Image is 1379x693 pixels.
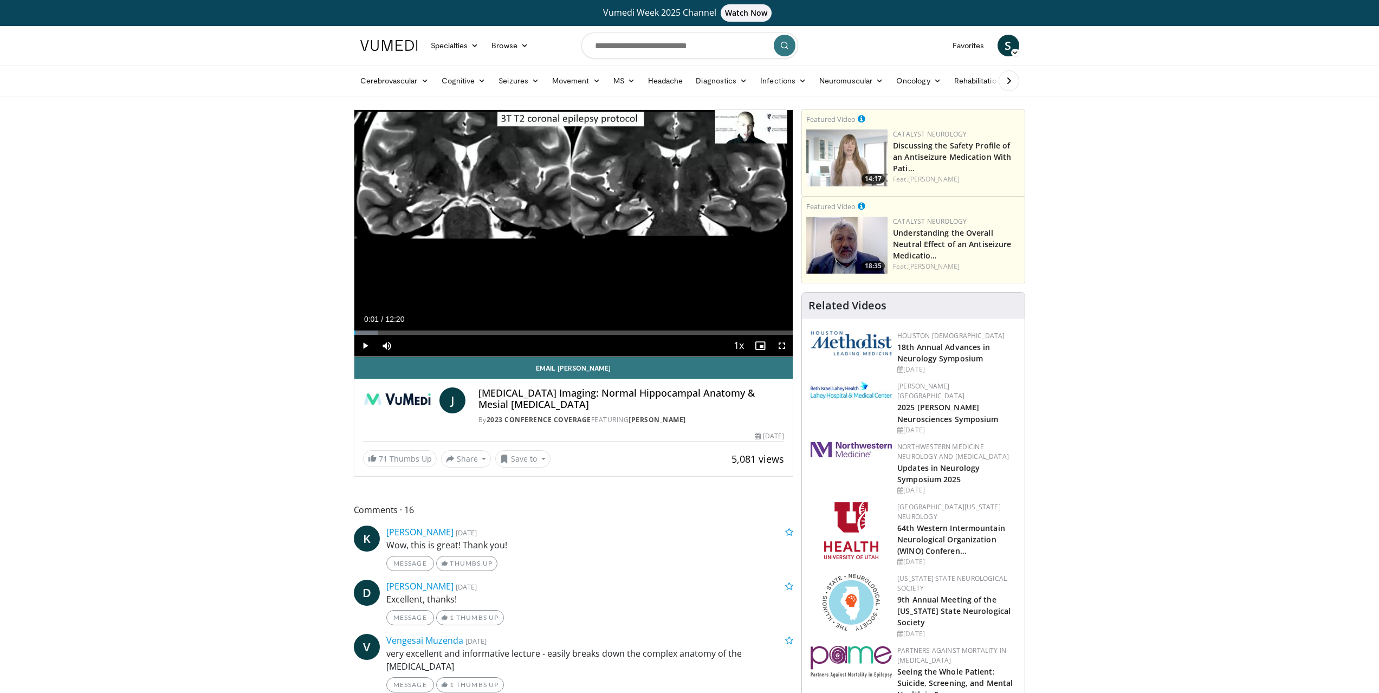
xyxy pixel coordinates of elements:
a: [US_STATE] State Neurological Society [897,574,1007,593]
p: very excellent and informative lecture - easily breaks down the complex anatomy of the [MEDICAL_D... [386,647,794,673]
small: [DATE] [456,582,477,592]
img: eb8b354f-837c-42f6-ab3d-1e8ded9eaae7.png.150x105_q85_autocrop_double_scale_upscale_version-0.2.png [811,646,892,678]
a: K [354,526,380,552]
a: Partners Against Mortality in [MEDICAL_DATA] [897,646,1006,665]
a: MS [607,70,642,92]
a: Infections [754,70,813,92]
a: Diagnostics [689,70,754,92]
a: Favorites [946,35,991,56]
a: Email [PERSON_NAME] [354,357,793,379]
span: 14:17 [862,174,885,184]
a: J [439,387,465,413]
a: 14:17 [806,129,888,186]
a: [PERSON_NAME] [629,415,686,424]
a: Message [386,677,434,692]
span: / [381,315,384,323]
a: Message [386,556,434,571]
span: Watch Now [721,4,772,22]
a: 18th Annual Advances in Neurology Symposium [897,342,990,364]
img: 5e4488cc-e109-4a4e-9fd9-73bb9237ee91.png.150x105_q85_autocrop_double_scale_upscale_version-0.2.png [811,331,892,355]
span: Vumedi Week 2025 Channel [603,7,776,18]
a: Updates in Neurology Symposium 2025 [897,463,980,484]
a: 64th Western Intermountain Neurological Organization (WINO) Conferen… [897,523,1005,556]
span: 71 [379,454,387,464]
h4: [MEDICAL_DATA] Imaging: Normal Hippocampal Anatomy & Mesial [MEDICAL_DATA] [478,387,784,411]
a: Cerebrovascular [354,70,435,92]
button: Play [354,335,376,357]
div: Feat. [893,262,1020,271]
span: 1 [450,613,454,621]
a: Thumbs Up [436,556,497,571]
a: Discussing the Safety Profile of an Antiseizure Medication With Pati… [893,140,1011,173]
a: V [354,634,380,660]
a: Catalyst Neurology [893,129,967,139]
a: 2025 [PERSON_NAME] Neurosciences Symposium [897,402,998,424]
a: [PERSON_NAME] [386,580,454,592]
button: Share [441,450,491,468]
button: Playback Rate [728,335,749,357]
a: Northwestern Medicine Neurology and [MEDICAL_DATA] [897,442,1009,461]
a: Browse [485,35,535,56]
a: Understanding the Overall Neutral Effect of an Antiseizure Medicatio… [893,228,1011,261]
small: [DATE] [465,636,487,646]
a: 1 Thumbs Up [436,677,504,692]
a: S [998,35,1019,56]
a: Specialties [424,35,485,56]
a: Headache [642,70,690,92]
span: 12:20 [385,315,404,323]
img: c23d0a25-a0b6-49e6-ba12-869cdc8b250a.png.150x105_q85_crop-smart_upscale.jpg [806,129,888,186]
span: 18:35 [862,261,885,271]
a: Catalyst Neurology [893,217,967,226]
div: [DATE] [897,425,1016,435]
div: [DATE] [755,431,784,441]
a: [PERSON_NAME] [908,262,960,271]
a: Vumedi Week 2025 ChannelWatch Now [362,4,1018,22]
span: 0:01 [364,315,379,323]
img: VuMedi Logo [360,40,418,51]
img: e7977282-282c-4444-820d-7cc2733560fd.jpg.150x105_q85_autocrop_double_scale_upscale_version-0.2.jpg [811,381,892,399]
a: Movement [546,70,607,92]
button: Mute [376,335,398,357]
div: [DATE] [897,557,1016,567]
div: Progress Bar [354,331,793,335]
a: Seizures [492,70,546,92]
a: 2023 Conference Coverage [487,415,591,424]
a: D [354,580,380,606]
p: Excellent, thanks! [386,593,794,606]
small: Featured Video [806,202,856,211]
input: Search topics, interventions [581,33,798,59]
h4: Related Videos [808,299,886,312]
div: By FEATURING [478,415,784,425]
a: Oncology [890,70,948,92]
a: [PERSON_NAME] [386,526,454,538]
div: [DATE] [897,365,1016,374]
a: Houston [DEMOGRAPHIC_DATA] [897,331,1005,340]
div: [DATE] [897,629,1016,639]
img: 01bfc13d-03a0-4cb7-bbaa-2eb0a1ecb046.png.150x105_q85_crop-smart_upscale.jpg [806,217,888,274]
span: 5,081 views [731,452,784,465]
a: 71 Thumbs Up [363,450,437,467]
button: Fullscreen [771,335,793,357]
p: Wow, this is great! Thank you! [386,539,794,552]
a: [GEOGRAPHIC_DATA][US_STATE] Neurology [897,502,1001,521]
a: 1 Thumbs Up [436,610,504,625]
button: Save to [495,450,551,468]
a: Rehabilitation [948,70,1007,92]
img: 2a462fb6-9365-492a-ac79-3166a6f924d8.png.150x105_q85_autocrop_double_scale_upscale_version-0.2.jpg [811,442,892,457]
span: Comments 16 [354,503,794,517]
a: Neuromuscular [813,70,890,92]
a: Vengesai Muzenda [386,634,463,646]
a: [PERSON_NAME][GEOGRAPHIC_DATA] [897,381,964,400]
a: Cognitive [435,70,493,92]
small: Featured Video [806,114,856,124]
img: 2023 Conference Coverage [363,387,435,413]
a: Message [386,610,434,625]
a: 9th Annual Meeting of the [US_STATE] State Neurological Society [897,594,1011,627]
small: [DATE] [456,528,477,537]
span: 1 [450,681,454,689]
